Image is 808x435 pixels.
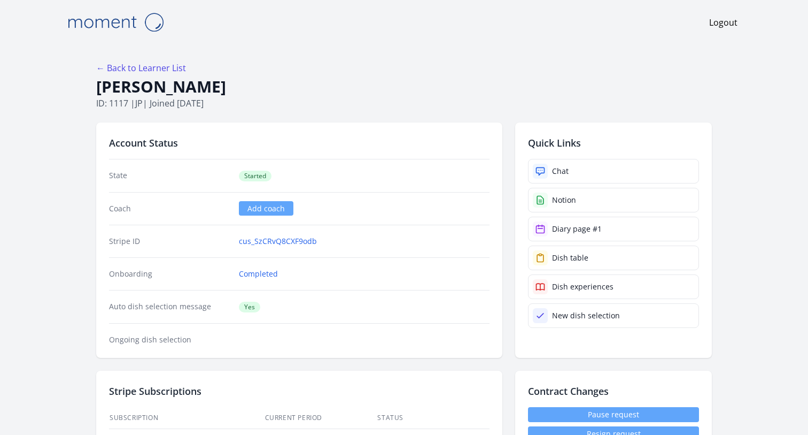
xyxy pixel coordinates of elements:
[552,166,569,177] div: Chat
[239,302,260,312] span: Yes
[528,303,699,328] a: New dish selection
[239,201,293,216] a: Add coach
[109,203,230,214] dt: Coach
[528,274,699,299] a: Dish experiences
[239,236,317,247] a: cus_SzCRvQ8CXF9odb
[109,301,230,312] dt: Auto dish selection message
[96,97,712,110] p: ID: 1117 | | Joined [DATE]
[528,246,699,270] a: Dish table
[552,310,620,321] div: New dish selection
[528,384,699,399] h2: Contract Changes
[552,195,576,205] div: Notion
[109,236,230,247] dt: Stripe ID
[528,217,699,241] a: Diary page #1
[552,253,588,263] div: Dish table
[109,135,490,150] h2: Account Status
[109,407,265,429] th: Subscription
[96,62,186,74] a: ← Back to Learner List
[109,384,490,399] h2: Stripe Subscriptions
[265,407,377,429] th: Current Period
[528,188,699,212] a: Notion
[109,269,230,279] dt: Onboarding
[552,281,613,292] div: Dish experiences
[62,9,169,36] img: Moment
[96,77,712,97] h1: [PERSON_NAME]
[109,170,230,181] dt: State
[528,407,699,422] a: Pause request
[377,407,490,429] th: Status
[709,16,737,29] a: Logout
[528,159,699,184] a: Chat
[552,224,602,234] div: Diary page #1
[528,135,699,150] h2: Quick Links
[239,171,271,181] span: Started
[239,269,278,279] a: Completed
[109,334,230,345] dt: Ongoing dish selection
[135,97,143,109] span: jp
